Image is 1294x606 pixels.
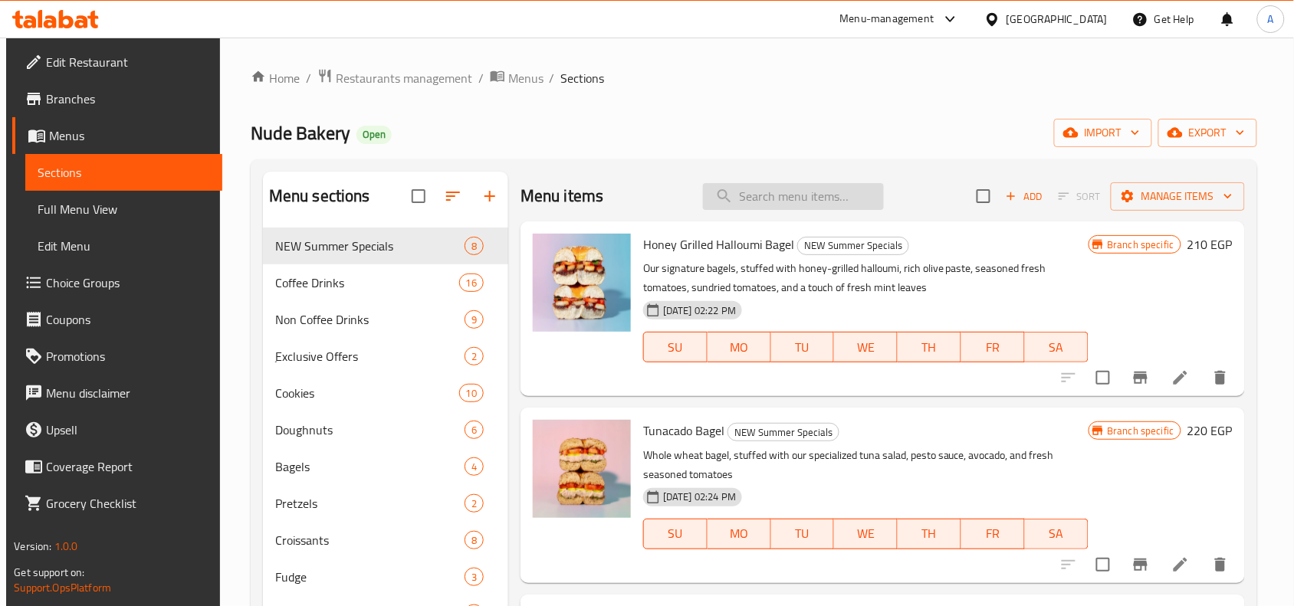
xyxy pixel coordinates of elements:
span: Select section first [1049,185,1111,208]
span: Menus [49,126,210,145]
span: Coverage Report [46,457,210,476]
span: Fudge [275,568,465,586]
button: Add section [471,178,508,215]
a: Full Menu View [25,191,222,228]
button: TH [898,519,961,549]
span: Nude Bakery [251,116,350,150]
a: Grocery Checklist [12,485,222,522]
a: Choice Groups [12,264,222,301]
button: SU [643,519,708,549]
span: 8 [465,239,483,254]
div: Menu-management [840,10,934,28]
button: SU [643,332,708,362]
span: [DATE] 02:22 PM [657,303,742,318]
span: Promotions [46,347,210,365]
button: FR [961,519,1025,549]
span: Sections [561,69,605,87]
span: SU [650,522,701,545]
button: delete [1202,359,1239,396]
div: items [465,494,484,513]
div: items [465,310,484,329]
button: MO [708,332,771,362]
div: Fudge3 [263,559,508,595]
span: NEW Summer Specials [728,424,839,441]
span: TH [904,522,955,545]
a: Edit menu item [1171,555,1190,574]
div: NEW Summer Specials8 [263,228,508,264]
div: items [465,457,484,476]
span: Grocery Checklist [46,494,210,513]
span: 3 [465,570,483,585]
span: Cookies [275,384,459,402]
a: Restaurants management [317,68,472,88]
div: Non Coffee Drinks [275,310,465,329]
input: search [703,183,884,210]
span: Coffee Drinks [275,274,459,292]
li: / [306,69,311,87]
button: import [1054,119,1152,147]
button: WE [834,519,898,549]
span: import [1066,123,1140,142]
span: Get support on: [14,562,84,582]
button: Branch-specific-item [1122,359,1159,396]
span: NEW Summer Specials [275,237,465,255]
div: Non Coffee Drinks9 [263,301,508,338]
a: Edit menu item [1171,369,1190,387]
div: Open [356,126,392,144]
button: TH [898,332,961,362]
p: Our signature bagels, stuffed with honey-grilled halloumi, rich olive paste, seasoned fresh tomat... [643,259,1088,297]
span: Select section [967,180,1000,212]
span: Sections [38,163,210,182]
span: Version: [14,536,51,556]
div: Bagels4 [263,448,508,485]
button: SA [1025,519,1089,549]
button: Manage items [1111,182,1245,211]
li: / [478,69,484,87]
a: Sections [25,154,222,191]
a: Home [251,69,300,87]
span: 16 [460,276,483,290]
span: Branches [46,90,210,108]
span: 4 [465,460,483,474]
div: ِExclusive Offers [275,347,465,365]
a: Coverage Report [12,448,222,485]
div: Bagels [275,457,465,476]
span: Select to update [1087,362,1119,394]
span: Manage items [1123,187,1233,206]
span: Menu disclaimer [46,384,210,402]
span: Edit Menu [38,237,210,255]
span: Open [356,128,392,141]
button: SA [1025,332,1089,362]
h6: 220 EGP [1187,420,1233,441]
span: Add [1003,188,1045,205]
span: NEW Summer Specials [798,237,908,254]
span: Pretzels [275,494,465,513]
span: TH [904,336,955,359]
span: FR [967,336,1019,359]
div: Pretzels2 [263,485,508,522]
p: Whole wheat bagel, stuffed with our specialized tuna salad, pesto sauce, avocado, and fresh seaso... [643,446,1088,484]
span: TU [777,522,829,545]
a: Menu disclaimer [12,375,222,411]
span: Choice Groups [46,274,210,292]
span: MO [714,336,765,359]
span: Restaurants management [336,69,472,87]
div: items [465,347,484,365]
span: SU [650,336,701,359]
span: Edit Restaurant [46,53,210,71]
span: 2 [465,496,483,511]
span: SA [1031,336,1082,359]
div: NEW Summer Specials [797,237,909,255]
div: [GEOGRAPHIC_DATA] [1007,11,1108,28]
a: Coupons [12,301,222,338]
a: Edit Menu [25,228,222,264]
span: Croissants [275,531,465,549]
span: FR [967,522,1019,545]
span: 1.0.0 [54,536,78,556]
